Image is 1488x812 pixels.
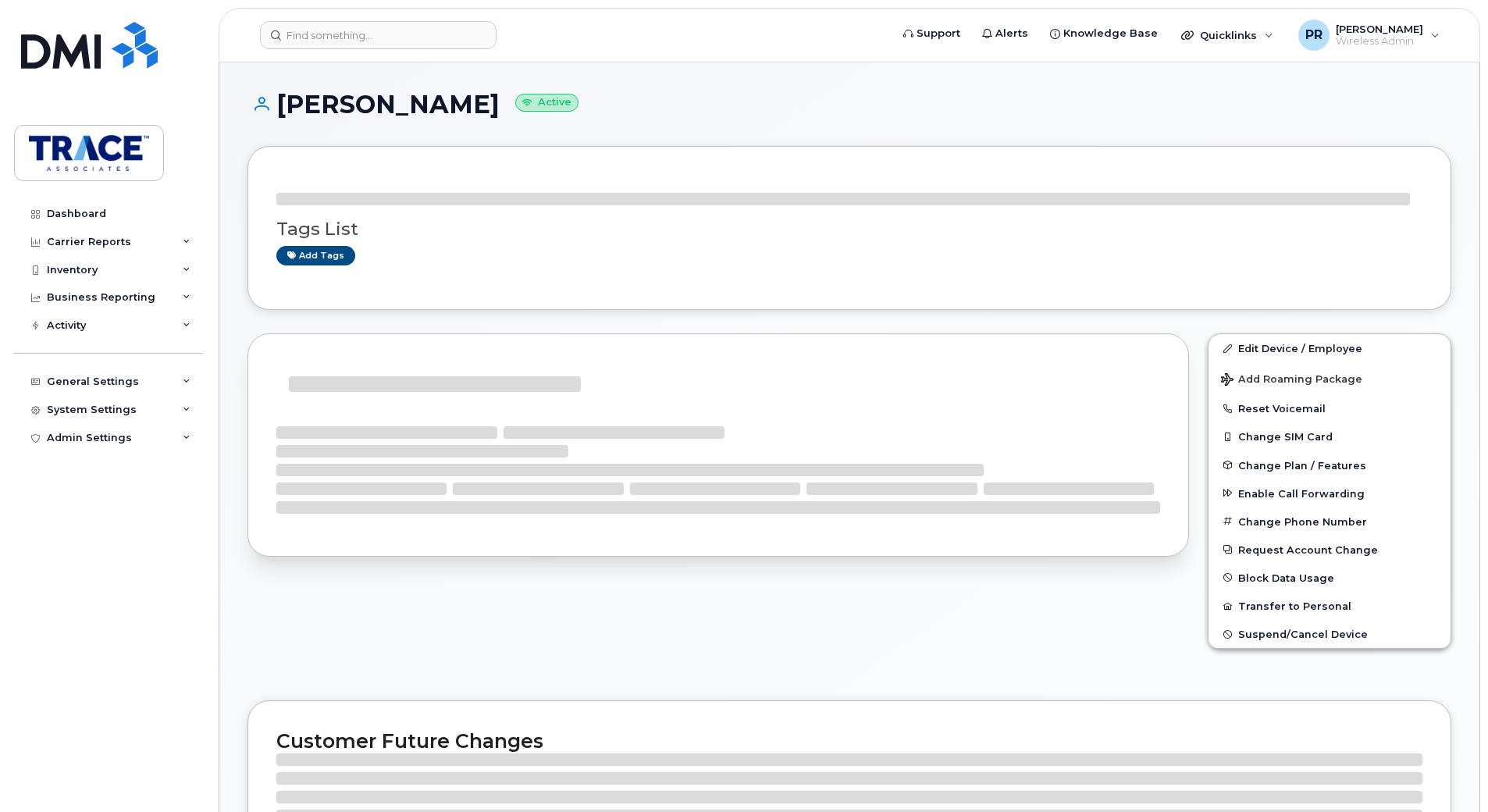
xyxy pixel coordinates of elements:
[276,219,1422,239] h3: Tags List
[1209,507,1451,536] button: Change Phone Number
[1238,629,1368,640] span: Suspend/Cancel Device
[1209,536,1451,564] button: Request Account Change
[1221,373,1362,388] span: Add Roaming Package
[1209,564,1451,592] button: Block Data Usage
[1209,334,1451,362] a: Edit Device / Employee
[1209,592,1451,620] button: Transfer to Personal
[1209,451,1451,479] button: Change Plan / Features
[1209,394,1451,422] button: Reset Voicemail
[276,246,355,265] a: Add tags
[1209,479,1451,507] button: Enable Call Forwarding
[1238,487,1365,499] span: Enable Call Forwarding
[247,91,1451,118] h1: [PERSON_NAME]
[515,94,578,112] small: Active
[1209,422,1451,451] button: Change SIM Card
[1209,620,1451,648] button: Suspend/Cancel Device
[1209,362,1451,394] button: Add Roaming Package
[1238,459,1366,471] span: Change Plan / Features
[276,729,1422,753] h2: Customer Future Changes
